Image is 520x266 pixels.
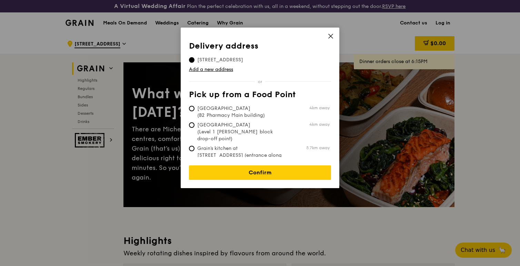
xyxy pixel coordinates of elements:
[189,122,194,128] input: [GEOGRAPHIC_DATA] (Level 1 [PERSON_NAME] block drop-off point)4km away
[309,122,330,127] span: 4km away
[189,106,194,111] input: [GEOGRAPHIC_DATA] (B2 Pharmacy Main building)4km away
[189,165,331,180] a: Confirm
[306,145,330,151] span: 5.7km away
[189,146,194,151] input: Grain's kitchen at [STREET_ADDRESS] (entrance along [PERSON_NAME][GEOGRAPHIC_DATA])5.7km away
[189,57,251,63] span: [STREET_ADDRESS]
[189,66,331,73] a: Add a new address
[189,90,331,102] th: Pick up from a Food Point
[189,145,292,173] span: Grain's kitchen at [STREET_ADDRESS] (entrance along [PERSON_NAME][GEOGRAPHIC_DATA])
[189,57,194,63] input: [STREET_ADDRESS]
[189,41,331,54] th: Delivery address
[309,105,330,111] span: 4km away
[189,122,292,142] span: [GEOGRAPHIC_DATA] (Level 1 [PERSON_NAME] block drop-off point)
[189,105,292,119] span: [GEOGRAPHIC_DATA] (B2 Pharmacy Main building)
